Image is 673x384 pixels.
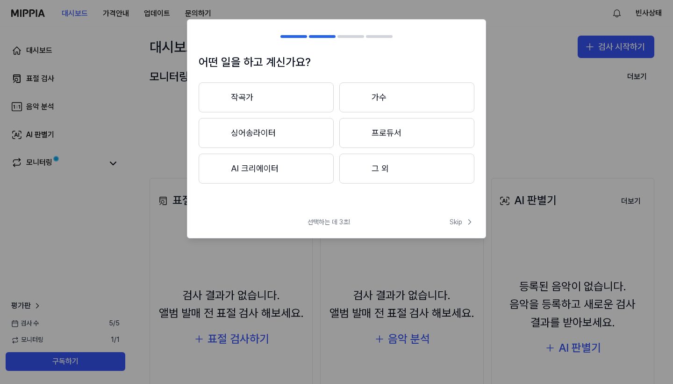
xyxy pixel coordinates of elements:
button: 가수 [339,82,474,112]
button: 그 외 [339,154,474,184]
span: Skip [450,217,474,227]
button: 싱어송라이터 [199,118,334,148]
button: 프로듀서 [339,118,474,148]
button: AI 크리에이터 [199,154,334,184]
h1: 어떤 일을 하고 계신가요? [199,53,474,71]
span: 선택하는 데 3초! [308,218,350,227]
button: 작곡가 [199,82,334,112]
button: Skip [448,217,474,227]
